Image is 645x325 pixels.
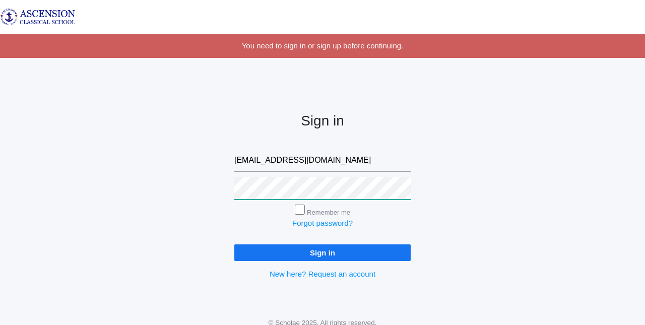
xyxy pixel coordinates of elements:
a: Forgot password? [292,219,353,227]
a: New here? Request an account [270,270,375,278]
input: Sign in [234,244,411,261]
label: Remember me [307,209,350,216]
input: Email address [234,149,411,172]
h2: Sign in [234,113,411,129]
